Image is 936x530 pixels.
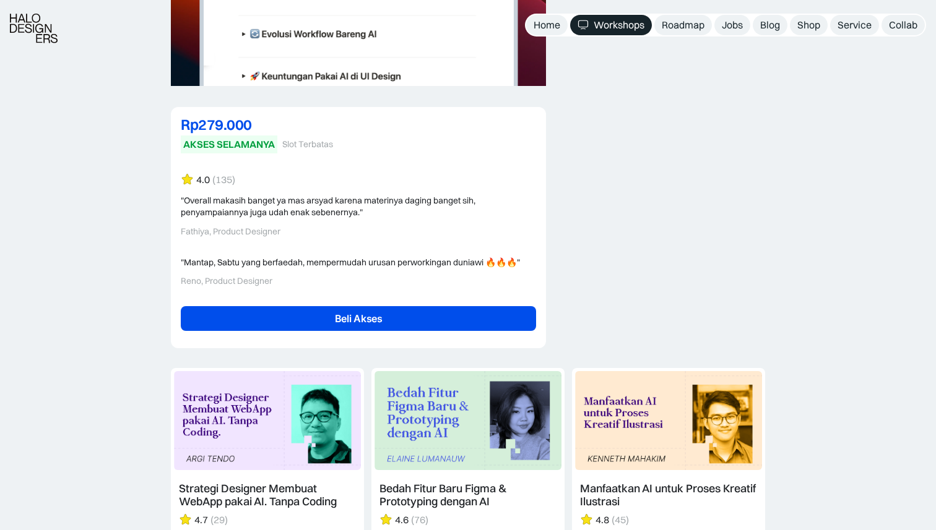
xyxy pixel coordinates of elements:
[526,15,568,35] a: Home
[570,15,652,35] a: Workshops
[662,19,704,32] div: Roadmap
[183,138,275,151] div: AKSES SELAMANYA
[196,173,210,186] div: 4.0
[181,226,536,237] div: Fathiya, Product Designer
[181,276,536,286] div: Reno, Product Designer
[889,19,917,32] div: Collab
[830,15,879,35] a: Service
[181,306,536,331] a: Beli Akses
[838,19,872,32] div: Service
[797,19,820,32] div: Shop
[181,117,536,132] div: Rp279.000
[181,257,536,269] div: "Mantap, Sabtu yang berfaedah, mempermudah urusan perworkingan duniawi 🔥🔥🔥"
[212,173,235,186] div: (135)
[722,19,743,32] div: Jobs
[282,139,333,150] div: Slot Terbatas
[654,15,712,35] a: Roadmap
[714,15,750,35] a: Jobs
[882,15,925,35] a: Collab
[790,15,828,35] a: Shop
[760,19,780,32] div: Blog
[534,19,560,32] div: Home
[181,195,536,219] div: "Overall makasih banget ya mas arsyad karena materinya daging banget sih, penyampaiannya juga uda...
[594,19,644,32] div: Workshops
[753,15,787,35] a: Blog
